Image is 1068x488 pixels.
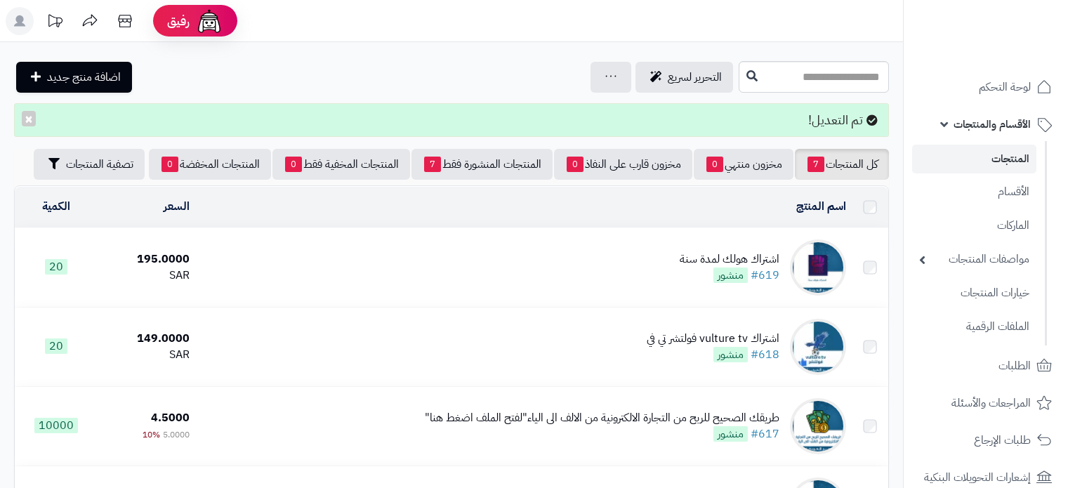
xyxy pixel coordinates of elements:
[706,157,723,172] span: 0
[425,410,779,426] div: طريقك الصحيح للربح من التجارة الالكترونية من الالف الى الياء"لفتح الملف اضغط هنا"
[951,393,1031,413] span: المراجعات والأسئلة
[37,7,72,39] a: تحديثات المنصة
[635,62,733,93] a: التحرير لسريع
[554,149,692,180] a: مخزون قارب على النفاذ0
[912,349,1060,383] a: الطلبات
[924,468,1031,487] span: إشعارات التحويلات البنكية
[954,114,1031,134] span: الأقسام والمنتجات
[143,428,160,441] span: 10%
[790,398,846,454] img: طريقك الصحيح للربح من التجارة الالكترونية من الالف الى الياء"لفتح الملف اضغط هنا"
[713,347,748,362] span: منشور
[424,157,441,172] span: 7
[195,7,223,35] img: ai-face.png
[66,156,133,173] span: تصفية المنتجات
[103,347,189,363] div: SAR
[164,198,190,215] a: السعر
[47,69,121,86] span: اضافة منتج جديد
[751,426,779,442] a: #617
[912,145,1036,173] a: المنتجات
[272,149,410,180] a: المنتجات المخفية فقط0
[912,312,1036,342] a: الملفات الرقمية
[912,211,1036,241] a: الماركات
[790,239,846,296] img: اشتراك هولك لمدة سنة
[998,356,1031,376] span: الطلبات
[16,62,132,93] a: اضافة منتج جديد
[973,34,1055,64] img: logo-2.png
[285,157,302,172] span: 0
[22,111,36,126] button: ×
[411,149,553,180] a: المنتجات المنشورة فقط7
[713,268,748,283] span: منشور
[167,13,190,29] span: رفيق
[151,409,190,426] span: 4.5000
[796,198,846,215] a: اسم المنتج
[668,69,722,86] span: التحرير لسريع
[149,149,271,180] a: المنتجات المخفضة0
[979,77,1031,97] span: لوحة التحكم
[163,428,190,441] span: 5.0000
[713,426,748,442] span: منشور
[912,70,1060,104] a: لوحة التحكم
[974,430,1031,450] span: طلبات الإرجاع
[694,149,793,180] a: مخزون منتهي0
[103,331,189,347] div: 149.0000
[103,268,189,284] div: SAR
[807,157,824,172] span: 7
[912,386,1060,420] a: المراجعات والأسئلة
[751,267,779,284] a: #619
[751,346,779,363] a: #618
[567,157,584,172] span: 0
[34,149,145,180] button: تصفية المنتجات
[912,278,1036,308] a: خيارات المنتجات
[161,157,178,172] span: 0
[790,319,846,375] img: اشتراك vulture tv فولتشر تي في
[912,177,1036,207] a: الأقسام
[45,338,67,354] span: 20
[912,423,1060,457] a: طلبات الإرجاع
[42,198,70,215] a: الكمية
[912,244,1036,275] a: مواصفات المنتجات
[45,259,67,275] span: 20
[647,331,779,347] div: اشتراك vulture tv فولتشر تي في
[680,251,779,268] div: اشتراك هولك لمدة سنة
[103,251,189,268] div: 195.0000
[14,103,889,137] div: تم التعديل!
[795,149,889,180] a: كل المنتجات7
[34,418,78,433] span: 10000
